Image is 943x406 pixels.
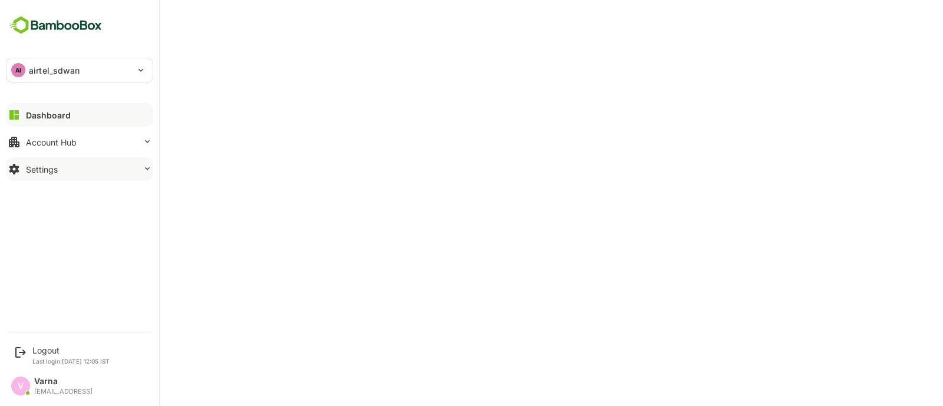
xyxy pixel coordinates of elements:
div: AIairtel_sdwan [6,58,153,82]
div: Account Hub [26,137,77,147]
div: V [11,377,30,395]
div: Logout [32,345,110,355]
div: [EMAIL_ADDRESS] [34,388,93,395]
div: AI [11,63,25,77]
div: Settings [26,164,58,174]
p: airtel_sdwan [29,64,80,77]
div: Dashboard [26,110,71,120]
p: Last login: [DATE] 12:05 IST [32,358,110,365]
button: Settings [6,157,153,181]
button: Dashboard [6,103,153,127]
button: Account Hub [6,130,153,154]
img: BambooboxFullLogoMark.5f36c76dfaba33ec1ec1367b70bb1252.svg [6,14,105,37]
div: Varna [34,377,93,387]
